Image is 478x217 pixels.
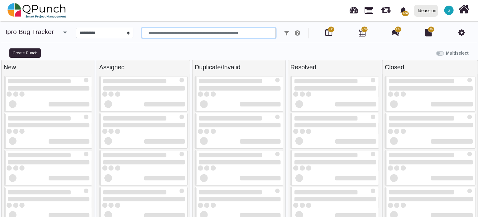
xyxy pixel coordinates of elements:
[459,3,470,15] i: Home
[325,29,332,36] i: Board
[195,62,283,72] div: Duplicate/Invalid
[392,29,399,36] i: Punch Discussion
[290,62,379,72] div: Resolved
[444,6,454,15] span: Selvarani
[381,3,391,13] span: Iteration
[350,4,358,13] span: Dashboard
[4,62,92,72] div: New
[359,29,366,36] i: Calendar
[441,0,457,20] a: S
[448,8,450,12] span: S
[411,0,441,21] a: Ideassion
[396,27,401,32] span: 224
[362,27,367,32] span: 488
[365,4,374,14] span: Projects
[398,5,409,16] div: Notification
[396,0,412,20] a: bell fill108
[402,11,409,16] span: 108
[400,7,407,14] svg: bell fill
[446,51,469,56] b: Multiselect
[426,29,432,36] i: Document Library
[295,30,300,36] i: e.g: punch or !ticket or &Type or #Status or @username or $priority or *iteration or ^additionalf...
[329,27,334,32] span: 491
[6,28,54,35] a: ipro Bug Tracker
[9,48,41,58] button: Create Punch
[418,5,437,16] div: Ideassion
[385,62,476,72] div: Closed
[430,27,433,32] span: 20
[7,1,66,20] img: qpunch-sp.fa6292f.png
[99,62,188,72] div: Assigned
